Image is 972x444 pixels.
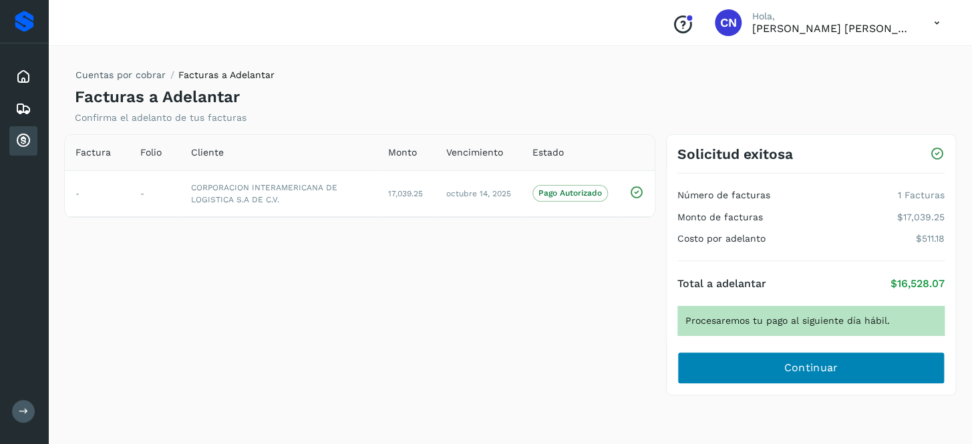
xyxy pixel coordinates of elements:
[9,94,37,124] div: Embarques
[75,112,247,124] p: Confirma el adelanto de tus facturas
[180,170,377,216] td: CORPORACION INTERAMERICANA DE LOGISTICA S.A DE C.V.
[677,212,763,223] h4: Monto de facturas
[388,189,423,198] span: 17,039.25
[916,233,945,244] p: $511.18
[677,146,793,162] h3: Solicitud exitosa
[9,62,37,91] div: Inicio
[130,170,180,216] td: -
[538,188,602,198] p: Pago Autorizado
[532,146,564,160] span: Estado
[897,212,945,223] p: $17,039.25
[898,190,945,201] p: 1 Facturas
[178,69,275,80] span: Facturas a Adelantar
[446,146,503,160] span: Vencimiento
[677,233,766,244] h4: Costo por adelanto
[890,277,945,290] p: $16,528.07
[75,68,275,87] nav: breadcrumb
[140,146,162,160] span: Folio
[9,126,37,156] div: Cuentas por cobrar
[784,361,838,375] span: Continuar
[752,11,913,22] p: Hola,
[446,189,511,198] span: octubre 14, 2025
[752,22,913,35] p: Claudia Nohemi González Sánchez
[677,190,770,201] h4: Número de facturas
[388,146,417,160] span: Monto
[677,306,945,336] div: Procesaremos tu pago al siguiente día hábil.
[65,170,130,216] td: -
[677,277,766,290] h4: Total a adelantar
[75,87,240,107] h4: Facturas a Adelantar
[75,69,166,80] a: Cuentas por cobrar
[191,146,224,160] span: Cliente
[75,146,111,160] span: Factura
[677,352,945,384] button: Continuar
